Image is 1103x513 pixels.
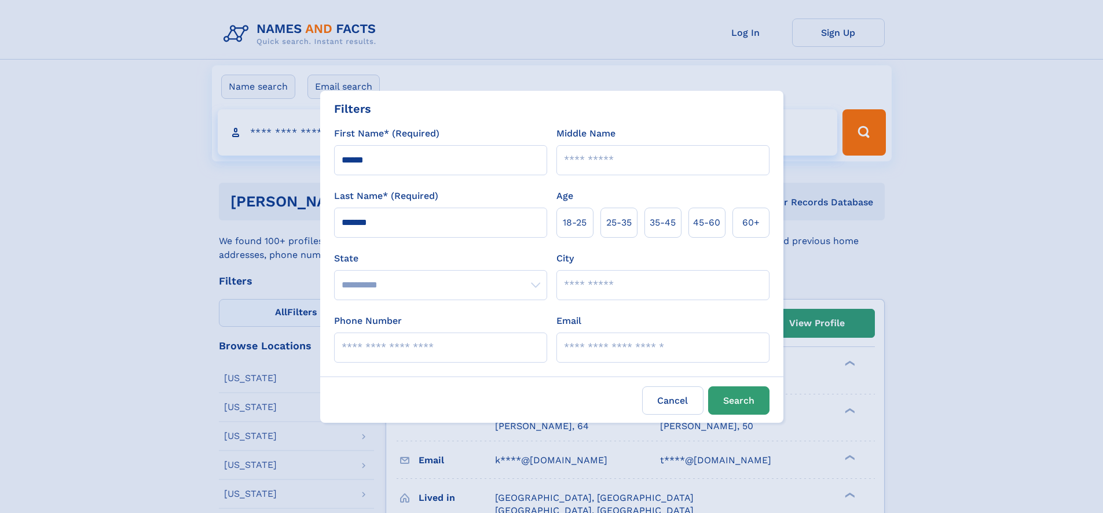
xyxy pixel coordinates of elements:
[334,189,438,203] label: Last Name* (Required)
[606,216,632,230] span: 25‑35
[334,100,371,117] div: Filters
[693,216,720,230] span: 45‑60
[650,216,676,230] span: 35‑45
[556,189,573,203] label: Age
[556,252,574,265] label: City
[563,216,587,230] span: 18‑25
[642,386,703,415] label: Cancel
[556,127,615,141] label: Middle Name
[334,127,439,141] label: First Name* (Required)
[334,252,547,265] label: State
[708,386,769,415] button: Search
[334,314,402,328] label: Phone Number
[742,216,760,230] span: 60+
[556,314,581,328] label: Email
